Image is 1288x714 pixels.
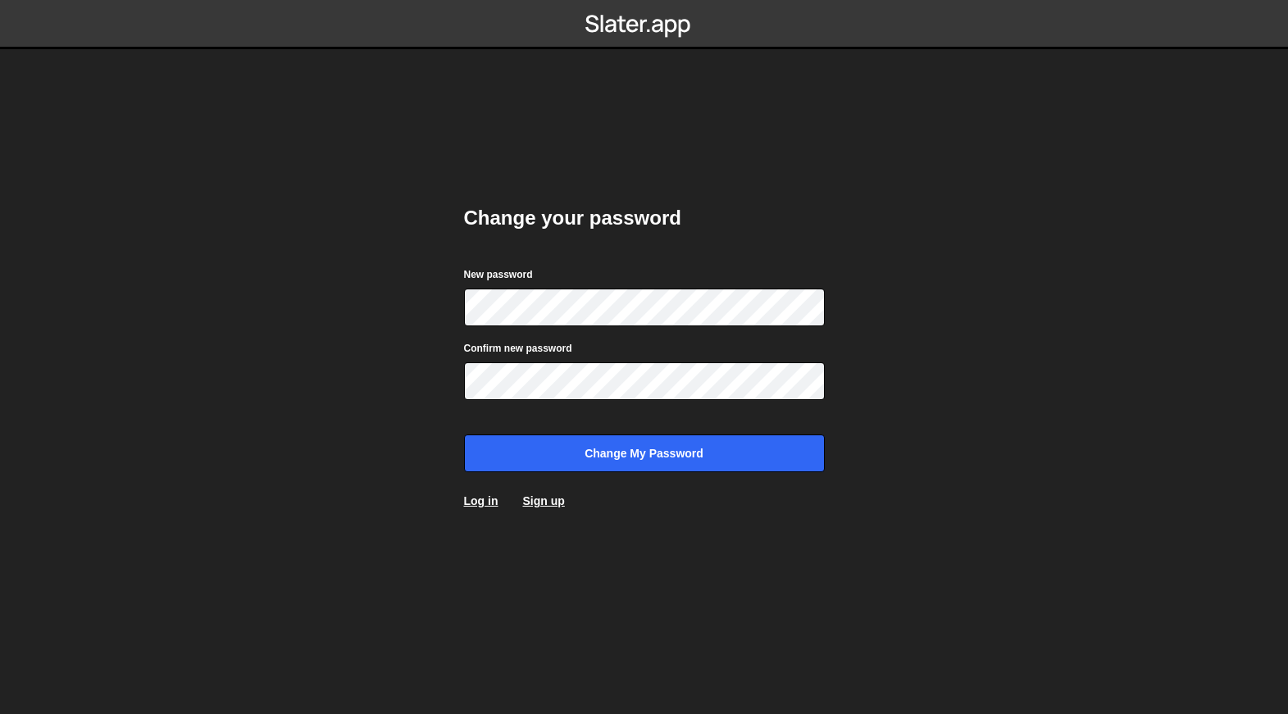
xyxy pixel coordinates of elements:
[523,494,565,507] a: Sign up
[464,434,825,472] input: Change my password
[464,494,498,507] a: Log in
[464,340,572,357] label: Confirm new password
[464,266,533,283] label: New password
[464,205,825,231] h2: Change your password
